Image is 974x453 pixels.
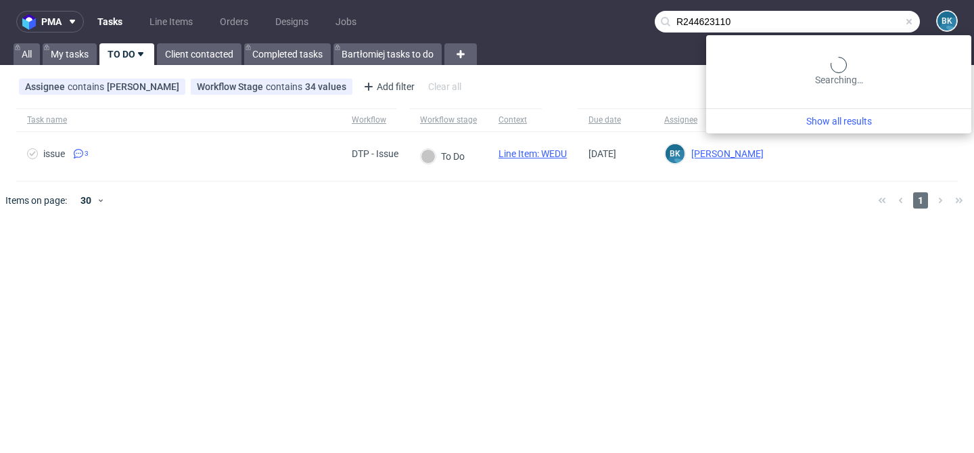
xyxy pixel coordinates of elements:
a: Client contacted [157,43,241,65]
a: Jobs [327,11,365,33]
span: contains [266,81,305,92]
a: Show all results [712,114,966,128]
span: Items on page: [5,194,67,207]
a: All [14,43,40,65]
div: Assignee [664,114,697,125]
a: My tasks [43,43,97,65]
div: Add filter [358,76,417,98]
figcaption: BK [937,12,956,30]
div: Workflow stage [420,114,477,125]
div: Searching… [712,57,966,87]
span: pma [41,17,62,26]
button: pma [16,11,84,33]
span: Task name [27,114,330,126]
span: [PERSON_NAME] [686,148,764,159]
div: 34 values [305,81,346,92]
a: Orders [212,11,256,33]
div: Workflow [352,114,386,125]
a: Completed tasks [244,43,331,65]
a: Line Item: WEDU [498,148,567,159]
a: TO DO [99,43,154,65]
img: logo [22,14,41,30]
a: Designs [267,11,317,33]
span: Workflow Stage [197,81,266,92]
span: 3 [85,148,89,159]
span: [DATE] [588,148,616,159]
a: Tasks [89,11,131,33]
div: To Do [421,149,465,164]
a: Line Items [141,11,201,33]
div: Context [498,114,531,125]
span: Assignee [25,81,68,92]
a: Bartłomiej tasks to do [333,43,442,65]
span: Due date [588,114,643,126]
span: contains [68,81,107,92]
span: 1 [913,192,928,209]
div: issue [43,148,65,159]
div: Clear all [425,77,464,96]
figcaption: BK [666,144,685,163]
div: 30 [72,191,97,210]
div: DTP - Issue [352,148,398,159]
div: [PERSON_NAME] [107,81,179,92]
